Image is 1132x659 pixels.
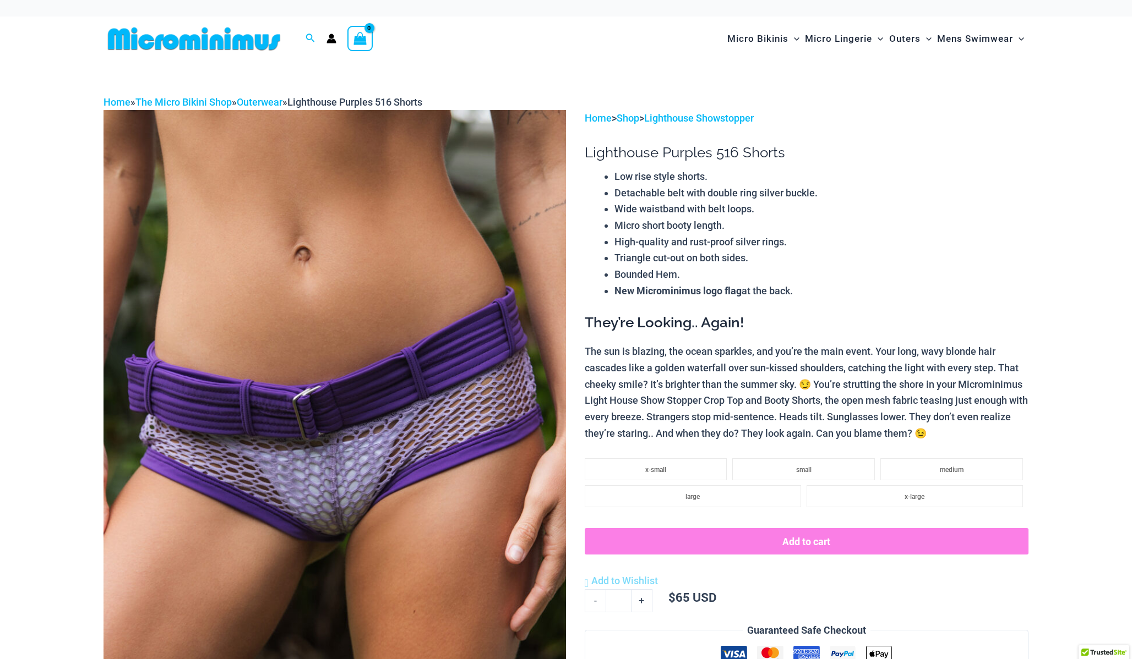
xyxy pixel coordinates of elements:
[632,589,652,612] a: +
[585,485,801,507] li: large
[606,589,632,612] input: Product quantity
[617,112,639,124] a: Shop
[326,34,336,43] a: Account icon link
[614,201,1028,217] li: Wide waistband with belt loops.
[905,493,924,501] span: x-large
[585,112,612,124] a: Home
[685,493,700,501] span: large
[645,466,666,474] span: x-small
[614,185,1028,201] li: Detachable belt with double ring silver buckle.
[668,589,676,605] span: $
[585,573,658,589] a: Add to Wishlist
[727,25,788,53] span: Micro Bikinis
[585,314,1028,332] h3: They’re Looking.. Again!
[287,96,422,108] span: Lighthouse Purples 516 Shorts
[585,528,1028,554] button: Add to cart
[591,575,658,586] span: Add to Wishlist
[585,589,606,612] a: -
[807,485,1023,507] li: x-large
[872,25,883,53] span: Menu Toggle
[306,32,315,46] a: Search icon link
[880,458,1023,480] li: medium
[585,110,1028,127] p: > >
[135,96,232,108] a: The Micro Bikini Shop
[732,458,875,480] li: small
[743,622,870,639] legend: Guaranteed Safe Checkout
[104,26,285,51] img: MM SHOP LOGO FLAT
[585,458,727,480] li: x-small
[644,112,754,124] a: Lighthouse Showstopper
[1013,25,1024,53] span: Menu Toggle
[614,283,1028,299] li: at the back.
[668,589,716,605] bdi: 65 USD
[585,144,1028,161] h1: Lighthouse Purples 516 Shorts
[940,466,964,474] span: medium
[802,22,886,56] a: Micro LingerieMenu ToggleMenu Toggle
[889,25,921,53] span: Outers
[614,250,1028,266] li: Triangle cut-out on both sides.
[347,26,373,51] a: View Shopping Cart, empty
[886,22,934,56] a: OutersMenu ToggleMenu Toggle
[614,234,1028,250] li: High-quality and rust-proof silver rings.
[104,96,130,108] a: Home
[937,25,1013,53] span: Mens Swimwear
[796,466,812,474] span: small
[805,25,872,53] span: Micro Lingerie
[921,25,932,53] span: Menu Toggle
[614,284,742,297] strong: New Microminimus logo flag
[237,96,282,108] a: Outerwear
[614,168,1028,185] li: Low rise style shorts.
[104,96,422,108] span: » » »
[585,343,1028,441] p: The sun is blazing, the ocean sparkles, and you’re the main event. Your long, wavy blonde hair ca...
[934,22,1027,56] a: Mens SwimwearMenu ToggleMenu Toggle
[788,25,799,53] span: Menu Toggle
[723,20,1028,57] nav: Site Navigation
[614,266,1028,283] li: Bounded Hem.
[614,217,1028,234] li: Micro short booty length.
[725,22,802,56] a: Micro BikinisMenu ToggleMenu Toggle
